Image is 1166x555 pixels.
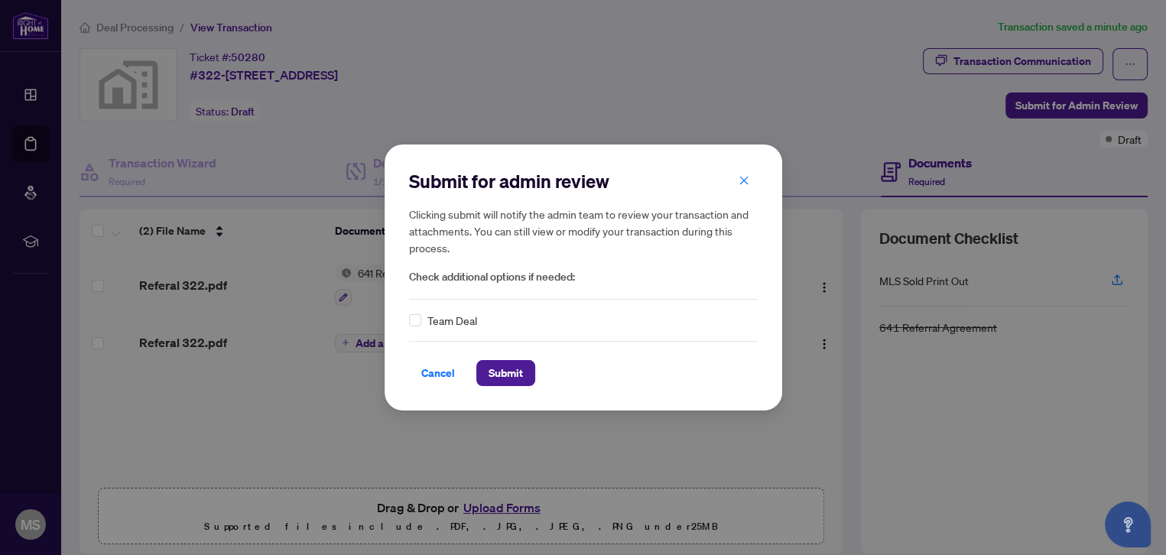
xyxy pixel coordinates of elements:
[409,360,467,386] button: Cancel
[476,360,535,386] button: Submit
[489,361,523,385] span: Submit
[427,312,477,329] span: Team Deal
[421,361,455,385] span: Cancel
[409,169,758,193] h2: Submit for admin review
[409,268,758,286] span: Check additional options if needed:
[409,206,758,256] h5: Clicking submit will notify the admin team to review your transaction and attachments. You can st...
[1105,501,1151,547] button: Open asap
[739,175,749,186] span: close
